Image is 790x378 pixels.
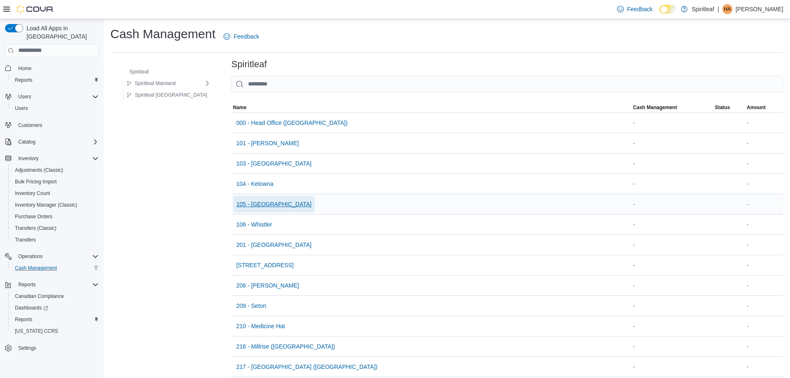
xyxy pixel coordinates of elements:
button: Name [231,102,632,112]
span: Transfers (Classic) [12,223,99,233]
div: - [632,199,713,209]
span: Amount [747,104,766,111]
button: Purchase Orders [8,211,102,222]
span: [STREET_ADDRESS] [236,261,294,269]
p: [PERSON_NAME] [736,4,783,14]
button: Operations [15,251,46,261]
span: 217 - [GEOGRAPHIC_DATA] ([GEOGRAPHIC_DATA]) [236,363,377,371]
button: Spiritleaf [GEOGRAPHIC_DATA] [123,90,211,100]
button: Catalog [2,136,102,148]
button: Status [713,102,745,112]
span: Name [233,104,247,111]
button: 206 - [PERSON_NAME] [233,277,302,294]
nav: Complex example [5,59,99,376]
button: [STREET_ADDRESS] [233,257,297,273]
input: Dark Mode [659,5,677,14]
span: Users [12,103,99,113]
span: 210 - Medicine Hat [236,322,285,330]
a: Reports [12,315,36,324]
button: Adjustments (Classic) [8,164,102,176]
span: Users [15,105,28,112]
span: Cash Management [15,265,57,271]
span: Users [18,93,31,100]
button: 209 - Seton [233,298,270,314]
span: Transfers [12,235,99,245]
span: Spiritleaf [129,68,149,75]
button: Settings [2,342,102,354]
p: Spiritleaf [692,4,714,14]
button: Reports [8,314,102,325]
div: - [745,199,783,209]
a: Feedback [220,28,262,45]
span: Cash Management [12,263,99,273]
span: Feedback [233,32,259,41]
a: Home [15,63,35,73]
h3: Spiritleaf [231,59,267,69]
span: Reports [18,281,36,288]
span: Spiritleaf Mainland [135,80,176,87]
span: 000 - Head Office ([GEOGRAPHIC_DATA]) [236,119,348,127]
span: HA [724,4,731,14]
span: Transfers [15,237,36,243]
input: This is a search bar. As you type, the results lower in the page will automatically filter. [231,76,783,93]
span: Cash Management [633,104,677,111]
button: 000 - Head Office ([GEOGRAPHIC_DATA]) [233,115,351,131]
span: Settings [18,345,36,351]
img: Cova [17,5,54,13]
button: 103 - [GEOGRAPHIC_DATA] [233,155,315,172]
button: [US_STATE] CCRS [8,325,102,337]
div: - [632,159,713,168]
span: Inventory Count [12,188,99,198]
div: - [745,321,783,331]
button: Canadian Compliance [8,290,102,302]
a: Reports [12,75,36,85]
span: Adjustments (Classic) [12,165,99,175]
button: 106 - Whistler [233,216,275,233]
button: Transfers (Classic) [8,222,102,234]
a: Purchase Orders [12,212,56,222]
a: Customers [15,120,46,130]
div: - [632,260,713,270]
button: Catalog [15,137,39,147]
div: - [632,219,713,229]
div: - [632,362,713,372]
a: Feedback [614,1,656,17]
a: [US_STATE] CCRS [12,326,61,336]
span: Reports [12,315,99,324]
span: Catalog [15,137,99,147]
div: - [745,260,783,270]
span: Dashboards [15,305,48,311]
a: Users [12,103,31,113]
div: - [745,118,783,128]
div: - [745,179,783,189]
span: Operations [15,251,99,261]
button: Bulk Pricing Import [8,176,102,188]
span: Inventory [18,155,39,162]
span: 101 - [PERSON_NAME] [236,139,299,147]
span: Canadian Compliance [15,293,64,300]
button: 104 - Kelowna [233,176,277,192]
div: - [632,341,713,351]
span: Customers [18,122,42,129]
span: Home [15,63,99,73]
span: Feedback [627,5,652,13]
div: - [745,240,783,250]
button: Inventory Count [8,188,102,199]
span: 106 - Whistler [236,220,272,229]
span: Spiritleaf [GEOGRAPHIC_DATA] [135,92,207,98]
div: - [632,280,713,290]
a: Canadian Compliance [12,291,67,301]
span: 206 - [PERSON_NAME] [236,281,299,290]
span: Inventory Manager (Classic) [12,200,99,210]
div: Holly A [722,4,732,14]
span: Reports [15,280,99,290]
a: Cash Management [12,263,60,273]
button: Amount [745,102,783,112]
button: Cash Management [632,102,713,112]
div: - [745,138,783,148]
a: Dashboards [12,303,51,313]
button: Reports [15,280,39,290]
a: Transfers (Classic) [12,223,60,233]
button: Users [15,92,34,102]
span: Inventory Manager (Classic) [15,202,77,208]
